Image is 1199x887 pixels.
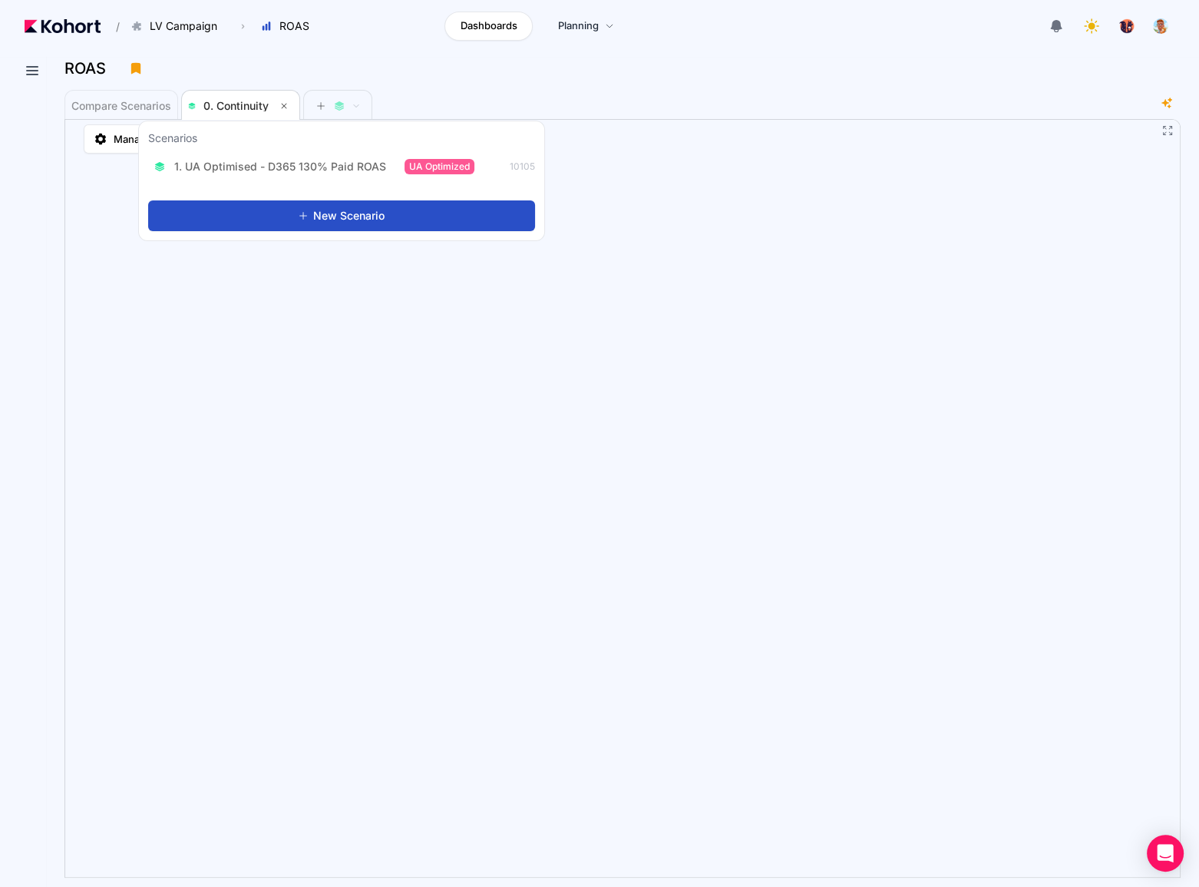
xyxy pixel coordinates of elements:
[84,124,206,154] a: Manage Scenario
[1161,124,1174,137] button: Fullscreen
[1147,835,1184,872] div: Open Intercom Messenger
[510,161,535,173] span: 10105
[542,12,630,41] a: Planning
[238,20,248,32] span: ›
[1119,18,1135,34] img: logo_TreesPlease_20230726120307121221.png
[313,208,385,223] span: New Scenario
[64,61,115,76] h3: ROAS
[405,159,474,174] span: UA Optimized
[174,159,386,174] span: 1. UA Optimised - D365 130% Paid ROAS
[104,18,120,35] span: /
[150,18,217,34] span: LV Campaign
[444,12,533,41] a: Dashboards
[203,99,269,112] span: 0. Continuity
[148,154,481,179] button: 1. UA Optimised - D365 130% Paid ROASUA Optimized
[148,131,197,149] h3: Scenarios
[558,18,599,34] span: Planning
[253,13,325,39] button: ROAS
[279,18,309,34] span: ROAS
[114,131,197,147] span: Manage Scenario
[148,200,535,231] button: New Scenario
[71,101,171,111] span: Compare Scenarios
[123,13,233,39] button: LV Campaign
[461,18,517,34] span: Dashboards
[25,19,101,33] img: Kohort logo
